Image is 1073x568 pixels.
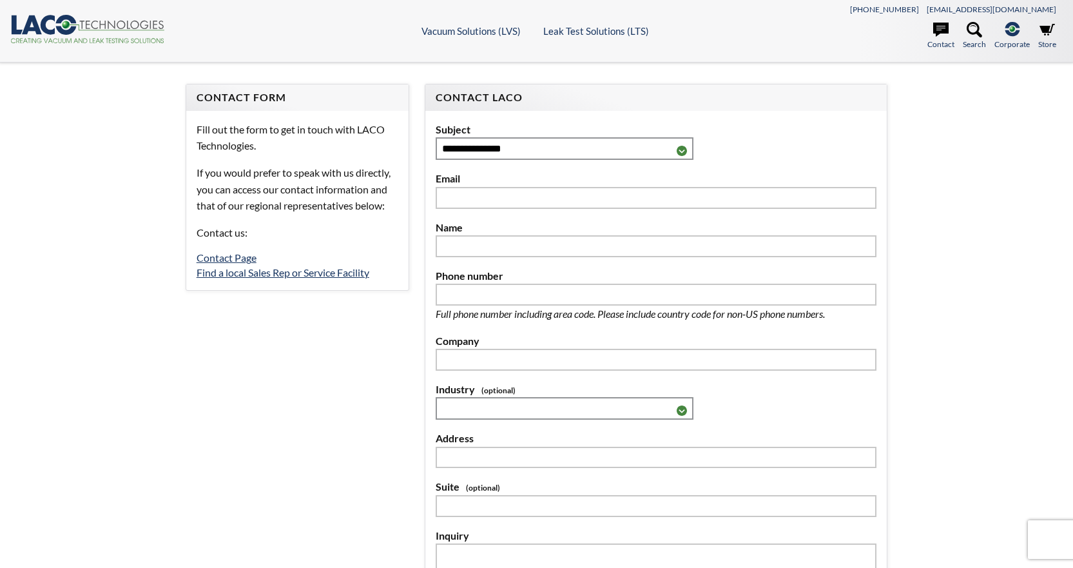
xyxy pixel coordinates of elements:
label: Inquiry [436,527,876,544]
label: Industry [436,381,876,398]
a: Contact [927,22,954,50]
p: If you would prefer to speak with us directly, you can access our contact information and that of... [197,164,398,214]
a: Leak Test Solutions (LTS) [543,25,649,37]
h4: Contact LACO [436,91,876,104]
a: Contact Page [197,251,256,264]
label: Name [436,219,876,236]
p: Full phone number including area code. Please include country code for non-US phone numbers. [436,306,867,322]
a: Store [1038,22,1056,50]
label: Address [436,430,876,447]
label: Subject [436,121,876,138]
a: Find a local Sales Rep or Service Facility [197,266,369,279]
span: Corporate [994,38,1030,50]
a: [EMAIL_ADDRESS][DOMAIN_NAME] [927,5,1056,14]
a: Search [963,22,986,50]
a: [PHONE_NUMBER] [850,5,919,14]
label: Company [436,333,876,349]
label: Phone number [436,268,876,284]
label: Suite [436,478,876,495]
p: Fill out the form to get in touch with LACO Technologies. [197,121,398,154]
label: Email [436,170,876,187]
p: Contact us: [197,224,398,241]
a: Vacuum Solutions (LVS) [421,25,521,37]
h4: Contact Form [197,91,398,104]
